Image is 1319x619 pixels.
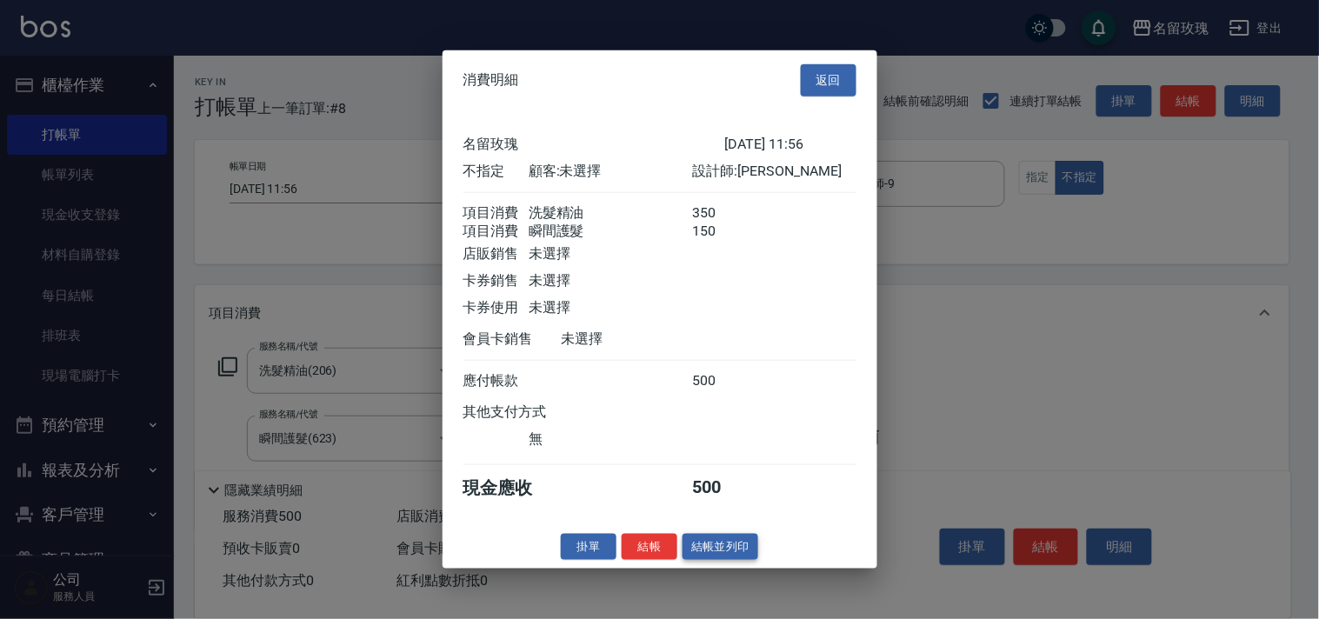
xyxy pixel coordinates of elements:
div: 名留玫瑰 [463,135,725,153]
div: 現金應收 [463,476,562,499]
div: 設計師: [PERSON_NAME] [692,162,856,180]
div: 卡券使用 [463,298,529,316]
div: 應付帳款 [463,371,529,389]
div: 卡券銷售 [463,271,529,290]
div: 未選擇 [529,271,692,290]
div: 洗髮精油 [529,203,692,222]
div: 項目消費 [463,203,529,222]
div: 未選擇 [562,329,725,348]
div: 不指定 [463,162,529,180]
button: 結帳 [622,533,677,560]
div: 未選擇 [529,298,692,316]
div: 350 [692,203,757,222]
div: [DATE] 11:56 [725,135,856,153]
div: 顧客: 未選擇 [529,162,692,180]
button: 掛單 [561,533,616,560]
button: 結帳並列印 [683,533,758,560]
button: 返回 [801,64,856,97]
div: 會員卡銷售 [463,329,562,348]
div: 無 [529,429,692,448]
div: 項目消費 [463,222,529,240]
div: 500 [692,371,757,389]
div: 店販銷售 [463,244,529,263]
div: 瞬間護髮 [529,222,692,240]
div: 150 [692,222,757,240]
div: 其他支付方式 [463,403,595,421]
span: 消費明細 [463,71,519,89]
div: 未選擇 [529,244,692,263]
div: 500 [692,476,757,499]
